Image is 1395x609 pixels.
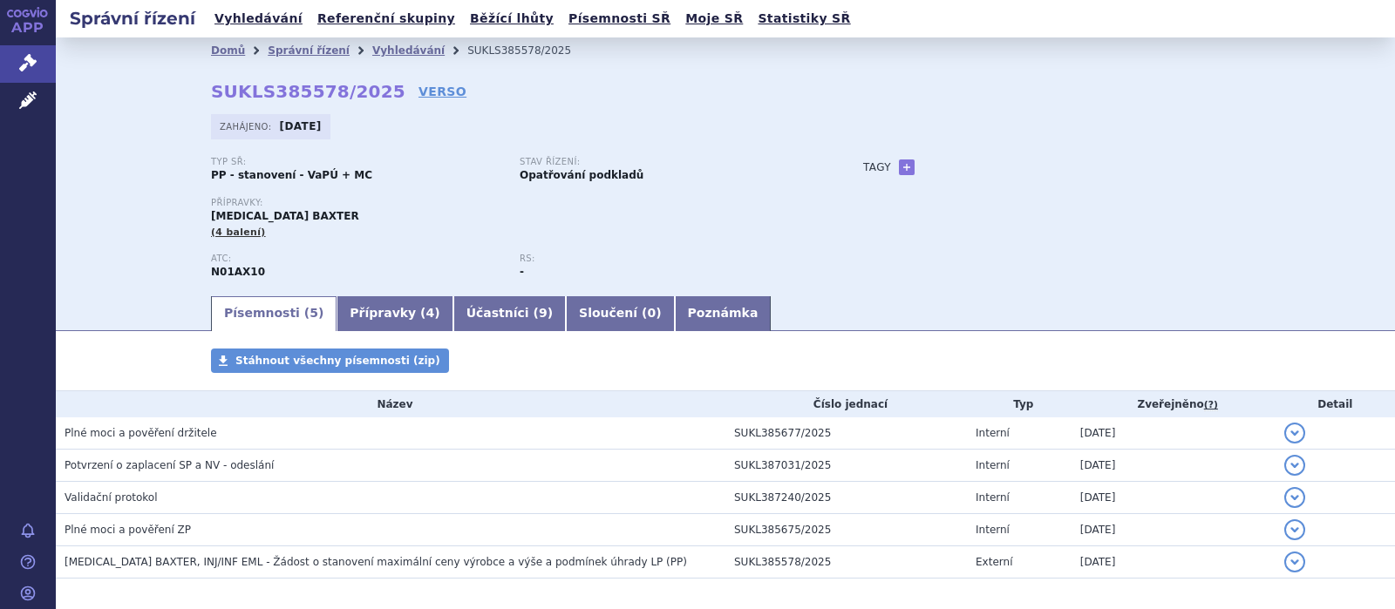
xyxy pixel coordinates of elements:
[675,296,772,331] a: Poznámka
[539,306,548,320] span: 9
[337,296,453,331] a: Přípravky (4)
[56,391,725,417] th: Název
[65,491,158,504] span: Validační protokol
[65,524,191,536] span: Plné moci a pověření ZP
[453,296,566,331] a: Účastníci (9)
[211,81,405,102] strong: SUKLS385578/2025
[65,427,217,439] span: Plné moci a pověření držitele
[220,119,275,133] span: Zahájeno:
[1204,399,1218,411] abbr: (?)
[1072,514,1276,546] td: [DATE]
[372,44,445,57] a: Vyhledávání
[725,450,967,482] td: SUKL387031/2025
[65,459,274,471] span: Potvrzení o zaplacení SP a NV - odeslání
[65,556,687,568] span: PROPOFOL BAXTER, INJ/INF EML - Žádost o stanovení maximální ceny výrobce a výše a podmínek úhrady...
[465,7,559,30] a: Běžící lhůty
[899,159,915,175] a: +
[211,44,245,57] a: Domů
[1284,423,1305,443] button: detail
[520,266,524,278] strong: -
[976,491,1010,504] span: Interní
[725,417,967,450] td: SUKL385677/2025
[1284,551,1305,572] button: detail
[1284,455,1305,476] button: detail
[725,391,967,417] th: Číslo jednací
[280,120,322,132] strong: [DATE]
[1276,391,1395,417] th: Detail
[1072,482,1276,514] td: [DATE]
[647,306,656,320] span: 0
[1072,546,1276,579] td: [DATE]
[752,7,855,30] a: Statistiky SŘ
[1284,487,1305,508] button: detail
[211,227,266,238] span: (4 balení)
[312,7,460,30] a: Referenční skupiny
[520,254,811,264] p: RS:
[211,254,502,264] p: ATC:
[1072,391,1276,417] th: Zveřejněno
[1284,519,1305,540] button: detail
[976,556,1012,568] span: Externí
[310,306,318,320] span: 5
[725,482,967,514] td: SUKL387240/2025
[211,348,449,373] a: Stáhnout všechny písemnosti (zip)
[211,169,372,181] strong: PP - stanovení - VaPÚ + MC
[56,6,209,30] h2: Správní řízení
[725,546,967,579] td: SUKL385578/2025
[1072,417,1276,450] td: [DATE]
[566,296,674,331] a: Sloučení (0)
[211,266,265,278] strong: PROPOFOL
[211,296,337,331] a: Písemnosti (5)
[976,524,1010,536] span: Interní
[467,37,594,64] li: SUKLS385578/2025
[426,306,435,320] span: 4
[680,7,748,30] a: Moje SŘ
[967,391,1072,417] th: Typ
[520,157,811,167] p: Stav řízení:
[976,459,1010,471] span: Interní
[725,514,967,546] td: SUKL385675/2025
[211,210,359,222] span: [MEDICAL_DATA] BAXTER
[211,157,502,167] p: Typ SŘ:
[1072,450,1276,482] td: [DATE]
[268,44,350,57] a: Správní řízení
[418,83,466,100] a: VERSO
[211,198,828,208] p: Přípravky:
[863,157,891,178] h3: Tagy
[520,169,643,181] strong: Opatřování podkladů
[209,7,308,30] a: Vyhledávání
[235,355,440,367] span: Stáhnout všechny písemnosti (zip)
[976,427,1010,439] span: Interní
[563,7,676,30] a: Písemnosti SŘ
